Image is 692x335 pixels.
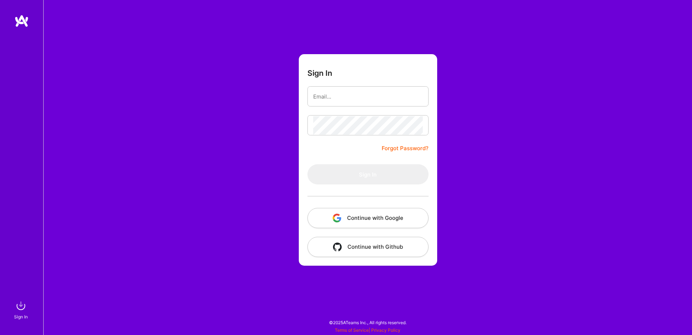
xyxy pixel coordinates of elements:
[43,313,692,331] div: © 2025 ATeams Inc., All rights reserved.
[382,144,429,153] a: Forgot Password?
[335,327,369,333] a: Terms of Service
[15,299,28,321] a: sign inSign In
[333,214,341,222] img: icon
[14,299,28,313] img: sign in
[333,243,342,251] img: icon
[307,164,429,184] button: Sign In
[14,14,29,27] img: logo
[313,87,423,106] input: Email...
[371,327,400,333] a: Privacy Policy
[307,69,332,78] h3: Sign In
[307,208,429,228] button: Continue with Google
[307,237,429,257] button: Continue with Github
[335,327,400,333] span: |
[14,313,28,321] div: Sign In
